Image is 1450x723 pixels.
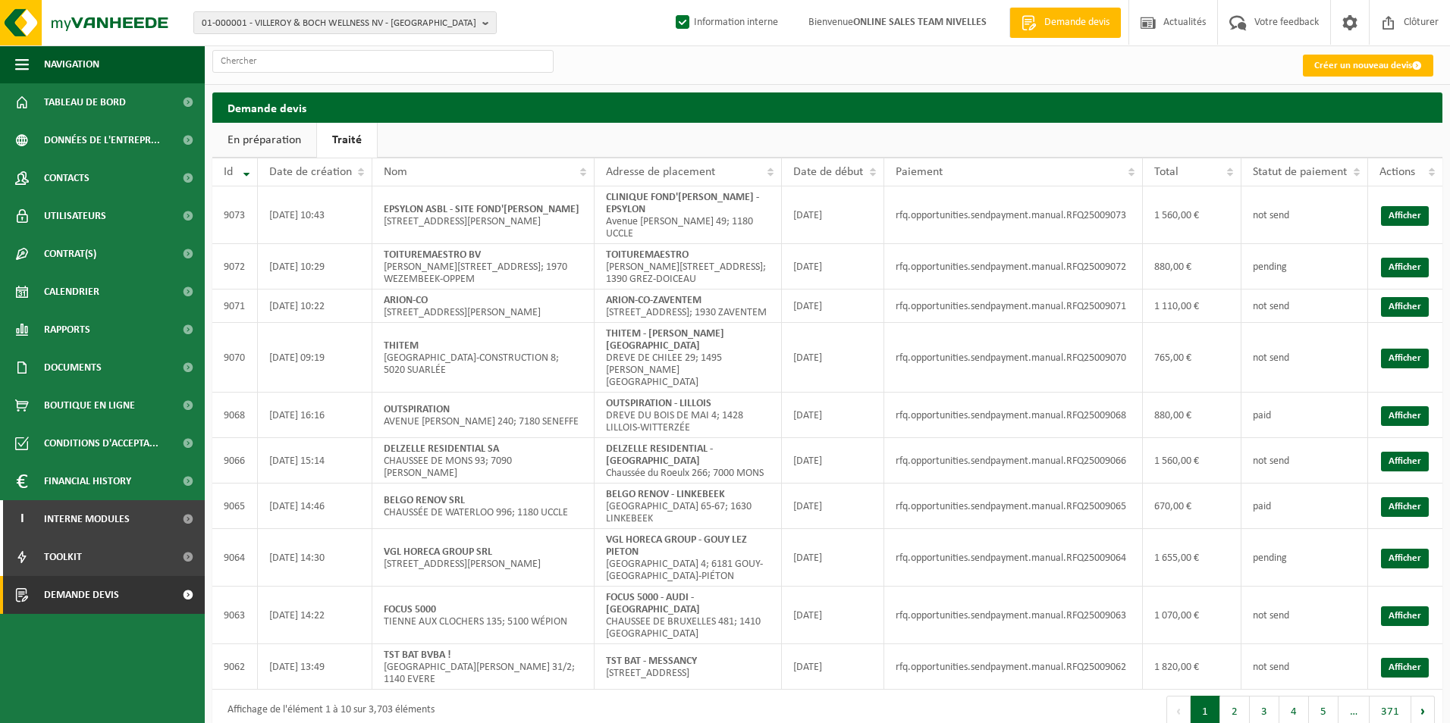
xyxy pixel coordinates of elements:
[44,159,89,197] span: Contacts
[372,438,595,484] td: CHAUSSEE DE MONS 93; 7090 [PERSON_NAME]
[44,83,126,121] span: Tableau de bord
[1381,549,1429,568] a: Afficher
[1253,501,1271,512] span: paid
[258,644,372,690] td: [DATE] 13:49
[606,534,747,558] strong: VGL HORECA GROUP - GOUY LEZ PIETON
[606,166,715,178] span: Adresse de placement
[595,244,782,290] td: [PERSON_NAME][STREET_ADDRESS]; 1390 GREZ-DOICEAU
[896,166,943,178] span: Paiement
[44,349,102,387] span: Documents
[1381,497,1429,517] a: Afficher
[1381,297,1429,317] a: Afficher
[782,529,884,587] td: [DATE]
[884,393,1143,438] td: rfq.opportunities.sendpayment.manual.RFQ25009068
[258,186,372,244] td: [DATE] 10:43
[317,123,377,158] a: Traité
[258,290,372,323] td: [DATE] 10:22
[782,484,884,529] td: [DATE]
[595,644,782,690] td: [STREET_ADDRESS]
[1381,406,1429,426] a: Afficher
[884,290,1143,323] td: rfq.opportunities.sendpayment.manual.RFQ25009071
[372,244,595,290] td: [PERSON_NAME][STREET_ADDRESS]; 1970 WEZEMBEEK-OPPEM
[372,644,595,690] td: [GEOGRAPHIC_DATA][PERSON_NAME] 31/2; 1140 EVERE
[1253,166,1347,178] span: Statut de paiement
[1253,352,1289,364] span: not send
[258,323,372,393] td: [DATE] 09:19
[606,489,725,500] strong: BELGO RENOV - LINKEBEEK
[44,311,90,349] span: Rapports
[212,393,258,438] td: 9068
[384,404,450,415] strong: OUTSPIRATION
[595,323,782,393] td: DREVE DE CHILEE 29; 1495 [PERSON_NAME][GEOGRAPHIC_DATA]
[606,249,689,261] strong: TOITUREMAESTRO
[258,587,372,644] td: [DATE] 14:22
[793,166,863,178] span: Date de début
[372,587,595,644] td: TIENNE AUX CLOCHERS 135; 5100 WÉPION
[258,393,372,438] td: [DATE] 16:16
[606,443,713,467] strong: DELZELLE RESIDENTIAL - [GEOGRAPHIC_DATA]
[1381,349,1429,368] a: Afficher
[606,192,759,215] strong: CLINIQUE FOND'[PERSON_NAME] - EPSYLON
[384,249,481,261] strong: TOITUREMAESTRO BV
[853,17,987,28] strong: ONLINE SALES TEAM NIVELLES
[212,50,554,73] input: Chercher
[384,166,407,178] span: Nom
[1143,644,1241,690] td: 1 820,00 €
[1253,455,1289,467] span: not send
[1253,210,1289,221] span: not send
[384,204,579,215] strong: EPSYLON ASBL - SITE FOND'[PERSON_NAME]
[1143,438,1241,484] td: 1 560,00 €
[1381,606,1429,626] a: Afficher
[782,644,884,690] td: [DATE]
[1143,393,1241,438] td: 880,00 €
[606,398,711,409] strong: OUTSPIRATION - LILLOIS
[884,529,1143,587] td: rfq.opportunities.sendpayment.manual.RFQ25009064
[44,273,99,311] span: Calendrier
[1143,244,1241,290] td: 880,00 €
[1143,529,1241,587] td: 1 655,00 €
[884,186,1143,244] td: rfq.opportunities.sendpayment.manual.RFQ25009073
[372,529,595,587] td: [STREET_ADDRESS][PERSON_NAME]
[1253,301,1289,312] span: not send
[1253,261,1287,273] span: pending
[212,484,258,529] td: 9065
[1253,662,1289,673] span: not send
[782,393,884,438] td: [DATE]
[258,244,372,290] td: [DATE] 10:29
[44,500,130,538] span: Interne modules
[212,244,258,290] td: 9072
[44,197,106,235] span: Utilisateurs
[606,295,701,306] strong: ARION-CO-ZAVENTEM
[212,186,258,244] td: 9073
[44,576,119,614] span: Demande devis
[595,186,782,244] td: Avenue [PERSON_NAME] 49; 1180 UCCLE
[384,604,436,615] strong: FOCUS 5000
[1143,484,1241,529] td: 670,00 €
[1009,8,1121,38] a: Demande devis
[1040,15,1113,30] span: Demande devis
[1143,587,1241,644] td: 1 070,00 €
[595,529,782,587] td: [GEOGRAPHIC_DATA] 4; 6181 GOUY-[GEOGRAPHIC_DATA]-PIÉTON
[782,323,884,393] td: [DATE]
[224,166,233,178] span: Id
[1253,410,1271,421] span: paid
[782,244,884,290] td: [DATE]
[212,587,258,644] td: 9063
[44,121,160,159] span: Données de l'entrepr...
[1154,166,1179,178] span: Total
[1381,452,1429,471] a: Afficher
[1253,610,1289,621] span: not send
[595,587,782,644] td: CHAUSSEE DE BRUXELLES 481; 1410 [GEOGRAPHIC_DATA]
[884,587,1143,644] td: rfq.opportunities.sendpayment.manual.RFQ25009063
[212,123,316,158] a: En préparation
[212,529,258,587] td: 9064
[384,295,428,306] strong: ARION-CO
[44,538,82,576] span: Toolkit
[606,592,700,615] strong: FOCUS 5000 - AUDI - [GEOGRAPHIC_DATA]
[595,484,782,529] td: [GEOGRAPHIC_DATA] 65-67; 1630 LINKEBEEK
[44,462,131,500] span: Financial History
[384,649,451,661] strong: TST BAT BVBA !
[884,323,1143,393] td: rfq.opportunities.sendpayment.manual.RFQ25009070
[1143,323,1241,393] td: 765,00 €
[193,11,497,34] button: 01-000001 - VILLEROY & BOCH WELLNESS NV - [GEOGRAPHIC_DATA]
